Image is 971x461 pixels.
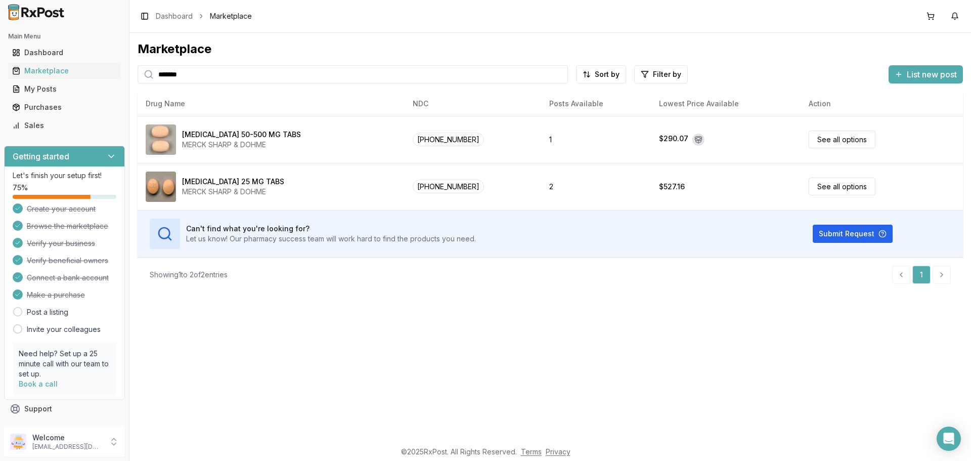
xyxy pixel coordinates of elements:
[907,68,957,80] span: List new post
[138,41,963,57] div: Marketplace
[889,65,963,83] button: List new post
[182,187,284,197] div: MERCK SHARP & DOHME
[24,422,59,432] span: Feedback
[182,140,301,150] div: MERCK SHARP & DOHME
[27,290,85,300] span: Make a purchase
[12,120,117,131] div: Sales
[541,116,651,163] td: 1
[4,4,69,20] img: RxPost Logo
[12,84,117,94] div: My Posts
[19,349,110,379] p: Need help? Set up a 25 minute call with our team to set up.
[186,234,476,244] p: Let us know! Our pharmacy success team will work hard to find the products you need.
[541,92,651,116] th: Posts Available
[659,182,685,192] div: $527.16
[146,124,176,155] img: Janumet 50-500 MG TABS
[4,117,125,134] button: Sales
[4,418,125,436] button: Feedback
[182,177,284,187] div: [MEDICAL_DATA] 25 MG TABS
[8,62,121,80] a: Marketplace
[146,172,176,202] img: Januvia 25 MG TABS
[659,134,688,146] div: $290.07
[182,130,301,140] div: [MEDICAL_DATA] 50-500 MG TABS
[809,131,875,148] a: See all options
[634,65,688,83] button: Filter by
[12,48,117,58] div: Dashboard
[813,225,893,243] button: Submit Request
[10,434,26,450] img: User avatar
[4,45,125,61] button: Dashboard
[32,443,103,451] p: [EMAIL_ADDRESS][DOMAIN_NAME]
[150,270,228,280] div: Showing 1 to 2 of 2 entries
[12,66,117,76] div: Marketplace
[138,92,405,116] th: Drug Name
[809,178,875,195] a: See all options
[8,116,121,135] a: Sales
[13,171,116,181] p: Let's finish your setup first!
[27,307,68,317] a: Post a listing
[546,447,570,456] a: Privacy
[889,70,963,80] a: List new post
[595,69,620,79] span: Sort by
[13,183,28,193] span: 75 %
[521,447,542,456] a: Terms
[4,400,125,418] button: Support
[937,427,961,451] div: Open Intercom Messenger
[801,92,963,116] th: Action
[186,224,476,234] h3: Can't find what you're looking for?
[27,204,96,214] span: Create your account
[27,221,108,231] span: Browse the marketplace
[541,163,651,210] td: 2
[4,99,125,115] button: Purchases
[27,324,101,334] a: Invite your colleagues
[8,44,121,62] a: Dashboard
[653,69,681,79] span: Filter by
[912,266,931,284] a: 1
[32,433,103,443] p: Welcome
[12,102,117,112] div: Purchases
[27,273,109,283] span: Connect a bank account
[27,238,95,248] span: Verify your business
[8,98,121,116] a: Purchases
[13,150,69,162] h3: Getting started
[4,63,125,79] button: Marketplace
[210,11,252,21] span: Marketplace
[892,266,951,284] nav: pagination
[8,80,121,98] a: My Posts
[156,11,193,21] a: Dashboard
[413,133,484,146] span: [PHONE_NUMBER]
[405,92,541,116] th: NDC
[27,256,108,266] span: Verify beneficial owners
[8,32,121,40] h2: Main Menu
[19,380,58,388] a: Book a call
[413,180,484,193] span: [PHONE_NUMBER]
[576,65,626,83] button: Sort by
[4,81,125,97] button: My Posts
[651,92,801,116] th: Lowest Price Available
[156,11,252,21] nav: breadcrumb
